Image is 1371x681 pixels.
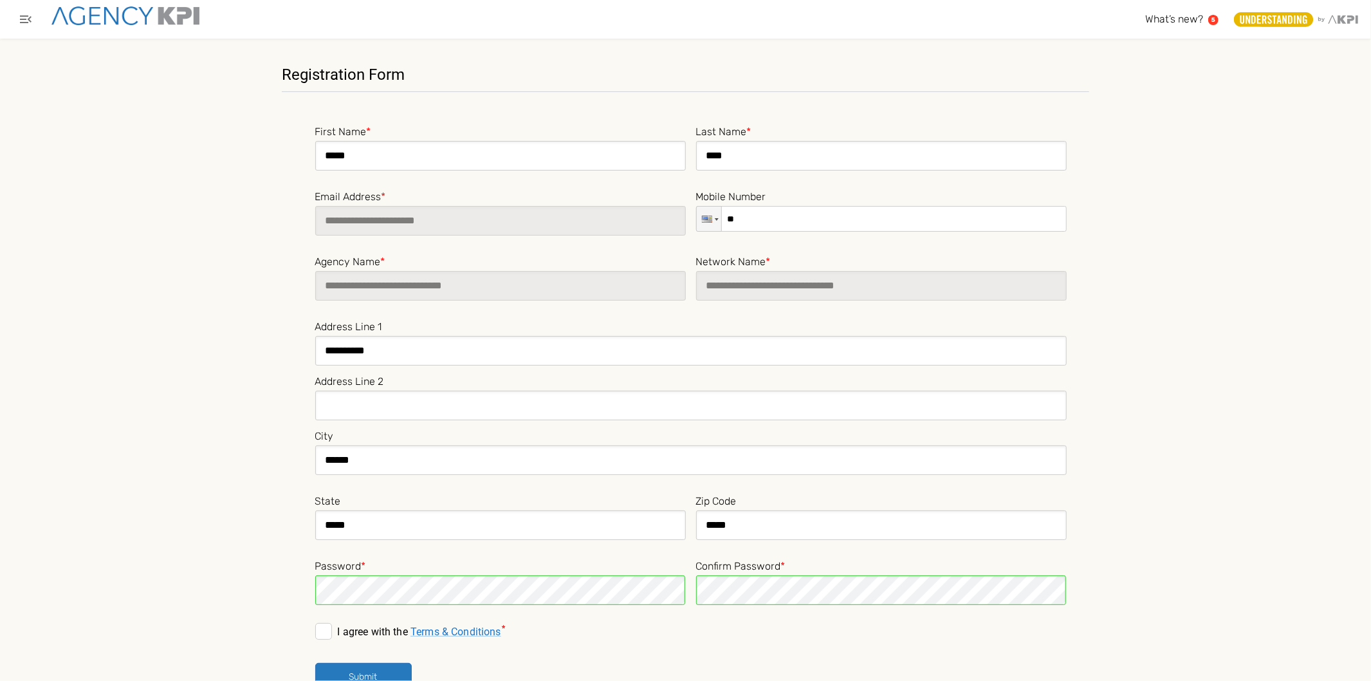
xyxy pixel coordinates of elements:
label: State [315,491,686,509]
label: Email Address [315,187,686,205]
label: Password [315,556,686,574]
a: Terms & Conditions [410,626,501,638]
text: 5 [1211,16,1215,23]
label: Address Line 1 [315,317,1067,335]
label: First Name [315,122,686,140]
label: Address Line 2 [315,371,1067,389]
label: Mobile Number [696,187,1067,205]
label: Zip Code [696,491,1067,509]
label: Last Name [696,122,1067,140]
div: United States: + 1 [697,207,721,231]
img: agencykpi-logo-550x69-2d9e3fa8.png [51,6,199,25]
label: Agency Name [315,252,686,270]
span: What’s new? [1145,13,1203,25]
label: City [315,426,1067,444]
p: I agree with the [338,626,501,638]
a: 5 [1208,15,1219,25]
h5: Registration Form [282,64,1089,85]
label: Network Name [696,252,1067,270]
label: Confirm Password [696,556,1067,574]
